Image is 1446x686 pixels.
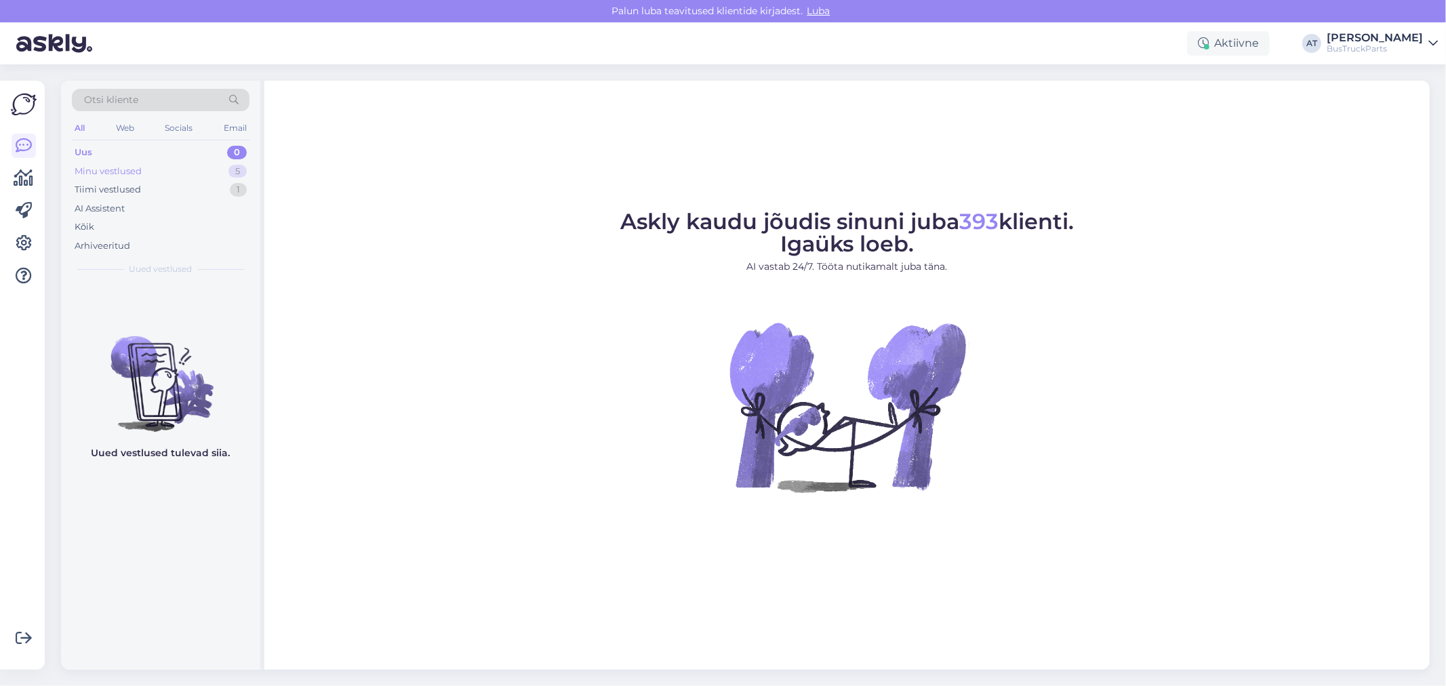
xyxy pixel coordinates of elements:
img: No chats [61,312,260,434]
div: Tiimi vestlused [75,183,141,197]
div: Minu vestlused [75,165,142,178]
span: Luba [803,5,835,17]
div: Arhiveeritud [75,239,130,253]
img: Askly Logo [11,92,37,117]
div: 0 [227,146,247,159]
div: 5 [228,165,247,178]
span: Uued vestlused [129,263,193,275]
div: AI Assistent [75,202,125,216]
div: Socials [162,119,195,137]
div: BusTruckParts [1327,43,1423,54]
div: Aktiivne [1187,31,1270,56]
div: All [72,119,87,137]
span: 393 [959,208,999,235]
div: Kõik [75,220,94,234]
div: Uus [75,146,92,159]
div: Email [221,119,249,137]
p: Uued vestlused tulevad siia. [92,446,230,460]
span: Askly kaudu jõudis sinuni juba klienti. Igaüks loeb. [620,208,1074,257]
a: [PERSON_NAME]BusTruckParts [1327,33,1438,54]
div: AT [1302,34,1321,53]
p: AI vastab 24/7. Tööta nutikamalt juba täna. [620,260,1074,274]
div: [PERSON_NAME] [1327,33,1423,43]
span: Otsi kliente [84,93,138,107]
div: 1 [230,183,247,197]
img: No Chat active [725,285,969,529]
div: Web [113,119,137,137]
